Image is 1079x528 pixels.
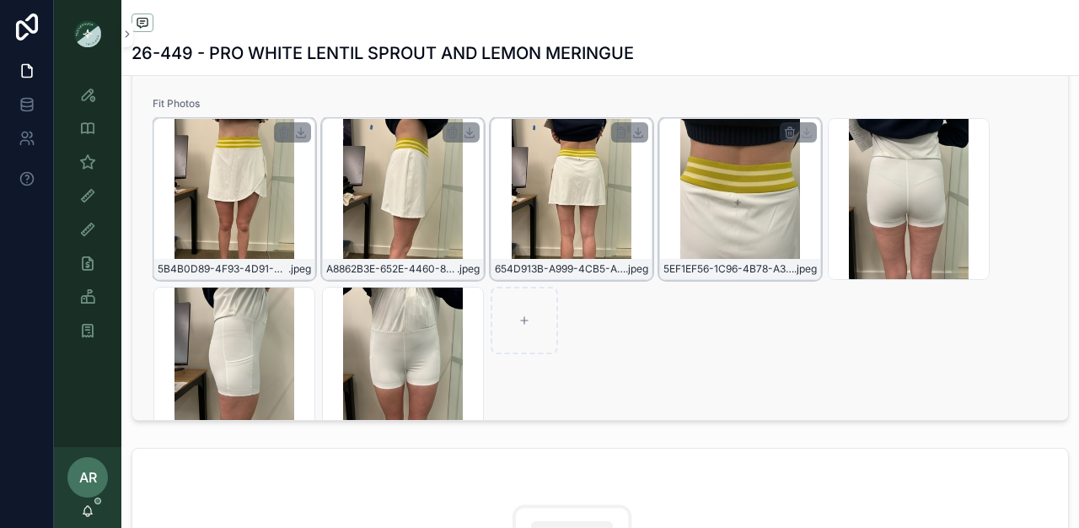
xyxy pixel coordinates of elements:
[153,97,1048,110] span: Fit Photos
[158,262,288,276] span: 5B4B0D89-4F93-4D91-A2B1-0F8075B1854C_4_5005_c
[79,467,97,488] span: AR
[54,67,121,368] div: scrollable content
[495,262,625,276] span: 654D913B-A999-4CB5-A940-644B7B246FD2_4_5005_c
[457,262,480,276] span: .jpeg
[326,262,457,276] span: A8862B3E-652E-4460-8700-AFA98055F143_4_5005_c
[663,262,794,276] span: 5EF1EF56-1C96-4B78-A3CA-99E6B45B11D9_4_5005_c
[625,262,648,276] span: .jpeg
[74,20,101,47] img: App logo
[794,262,817,276] span: .jpeg
[288,262,311,276] span: .jpeg
[132,41,634,65] h1: 26-449 - PRO WHITE LENTIL SPROUT AND LEMON MERINGUE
